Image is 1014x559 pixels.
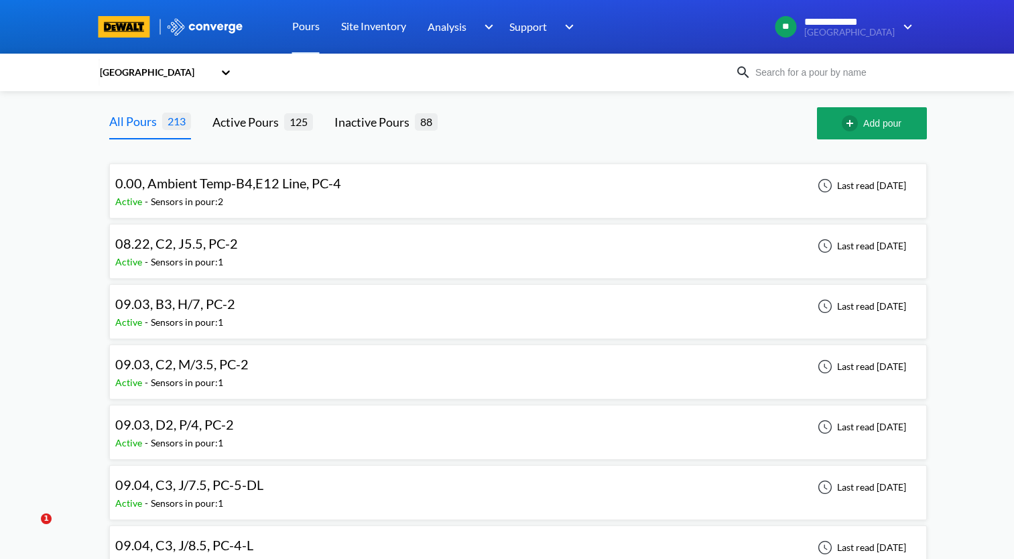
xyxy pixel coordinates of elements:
span: 09.03, D2, P/4, PC-2 [115,416,234,432]
div: Sensors in pour: 1 [151,375,223,390]
a: 09.03, D2, P/4, PC-2Active-Sensors in pour:1Last read [DATE] [109,420,927,432]
img: branding logo [99,16,150,38]
span: 09.03, B3, H/7, PC-2 [115,296,235,312]
span: - [145,437,151,448]
span: Active [115,437,145,448]
span: - [145,497,151,509]
div: [GEOGRAPHIC_DATA] [99,65,214,80]
a: branding logo [99,16,166,38]
span: - [145,196,151,207]
div: Last read [DATE] [810,178,910,194]
a: 09.04, C3, J/7.5, PC-5-DLActive-Sensors in pour:1Last read [DATE] [109,481,927,492]
div: Sensors in pour: 1 [151,255,223,269]
a: 09.04, C3, J/8.5, PC-4-LActive-Sensors in pour:1Last read [DATE] [109,541,927,552]
img: downArrow.svg [556,19,578,35]
div: Last read [DATE] [810,298,910,314]
div: Sensors in pour: 1 [151,496,223,511]
button: Add pour [817,107,927,139]
span: Active [115,196,145,207]
a: 0.00, Ambient Temp-B4,E12 Line, PC-4Active-Sensors in pour:2Last read [DATE] [109,179,927,190]
img: downArrow.svg [895,19,916,35]
div: Inactive Pours [334,113,415,131]
div: Sensors in pour: 1 [151,315,223,330]
span: Active [115,497,145,509]
div: Last read [DATE] [810,359,910,375]
img: downArrow.svg [476,19,497,35]
span: 213 [162,113,191,129]
span: Active [115,316,145,328]
span: Active [115,377,145,388]
span: 0.00, Ambient Temp-B4,E12 Line, PC-4 [115,175,341,191]
div: Last read [DATE] [810,540,910,556]
div: Sensors in pour: 1 [151,436,223,450]
a: 08.22, C2, J5.5, PC-2Active-Sensors in pour:1Last read [DATE] [109,239,927,251]
div: Last read [DATE] [810,238,910,254]
span: - [145,256,151,267]
span: 88 [415,113,438,130]
div: Active Pours [212,113,284,131]
span: - [145,377,151,388]
span: 09.03, C2, M/3.5, PC-2 [115,356,249,372]
span: Analysis [428,18,466,35]
iframe: Intercom live chat [13,513,46,546]
span: Active [115,256,145,267]
input: Search for a pour by name [751,65,913,80]
div: All Pours [109,112,162,131]
span: [GEOGRAPHIC_DATA] [804,27,895,38]
img: add-circle-outline.svg [842,115,863,131]
div: Last read [DATE] [810,419,910,435]
img: logo_ewhite.svg [166,18,244,36]
span: 09.04, C3, J/8.5, PC-4-L [115,537,253,553]
img: icon-search.svg [735,64,751,80]
span: 08.22, C2, J5.5, PC-2 [115,235,238,251]
a: 09.03, B3, H/7, PC-2Active-Sensors in pour:1Last read [DATE] [109,300,927,311]
div: Sensors in pour: 2 [151,194,223,209]
span: 09.04, C3, J/7.5, PC-5-DL [115,477,263,493]
div: Last read [DATE] [810,479,910,495]
span: 125 [284,113,313,130]
span: 1 [41,513,52,524]
a: 09.03, C2, M/3.5, PC-2Active-Sensors in pour:1Last read [DATE] [109,360,927,371]
span: Support [509,18,547,35]
span: - [145,316,151,328]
